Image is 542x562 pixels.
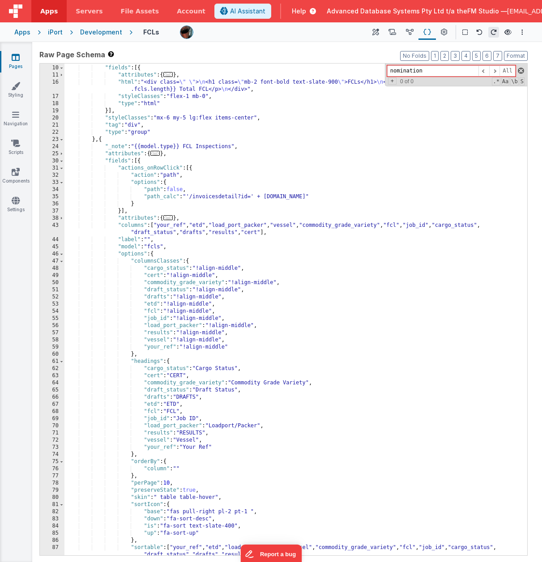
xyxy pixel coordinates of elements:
[40,422,64,430] div: 70
[461,51,470,61] button: 4
[40,515,64,523] div: 83
[40,451,64,458] div: 74
[40,93,64,100] div: 17
[40,458,64,465] div: 75
[163,215,173,220] span: ...
[214,4,271,19] button: AI Assistant
[40,165,64,172] div: 31
[40,544,64,558] div: 87
[40,172,64,179] div: 32
[40,351,64,358] div: 60
[40,272,64,279] div: 49
[40,508,64,515] div: 82
[520,77,525,85] span: Search In Selection
[40,236,64,243] div: 44
[40,215,64,222] div: 38
[40,265,64,272] div: 48
[143,29,159,35] h4: FCLs
[40,329,64,336] div: 57
[40,279,64,286] div: 50
[40,408,64,415] div: 68
[40,344,64,351] div: 59
[40,222,64,236] div: 43
[501,77,509,85] span: CaseSensitive Search
[40,143,64,150] div: 24
[40,530,64,537] div: 85
[387,65,478,77] input: Search for
[492,77,500,85] span: RegExp Search
[40,286,64,294] div: 51
[493,51,502,61] button: 7
[40,251,64,258] div: 46
[40,100,64,107] div: 18
[40,308,64,315] div: 54
[40,523,64,530] div: 84
[40,394,64,401] div: 66
[40,444,64,451] div: 73
[40,79,64,93] div: 16
[40,72,64,79] div: 11
[40,379,64,387] div: 64
[397,78,417,85] span: 0 of 0
[431,51,439,61] button: 1
[40,315,64,322] div: 55
[230,7,265,16] span: AI Assistant
[40,243,64,251] div: 45
[292,7,306,16] span: Help
[40,437,64,444] div: 72
[40,494,64,501] div: 80
[48,28,63,37] div: iPort
[499,65,516,77] span: Alt-Enter
[440,51,449,61] button: 2
[40,465,64,473] div: 76
[40,150,64,158] div: 25
[327,7,507,16] span: Advanced Database Systems Pty Ltd t/a theFM Studio —
[400,51,429,61] button: No Folds
[482,51,491,61] button: 6
[40,115,64,122] div: 20
[40,537,64,544] div: 86
[40,179,64,186] div: 33
[40,387,64,394] div: 65
[504,51,528,61] button: Format
[40,186,64,193] div: 34
[40,301,64,308] div: 53
[40,473,64,480] div: 77
[451,51,460,61] button: 3
[40,480,64,487] div: 78
[14,28,30,37] div: Apps
[80,28,122,37] div: Development
[40,107,64,115] div: 19
[150,151,160,156] span: ...
[40,64,64,72] div: 10
[40,208,64,215] div: 37
[76,7,102,16] span: Servers
[40,7,58,16] span: Apps
[40,430,64,437] div: 71
[388,77,397,85] span: Toggel Replace mode
[40,200,64,208] div: 36
[517,27,528,38] button: Options
[40,122,64,129] div: 21
[40,401,64,408] div: 67
[472,51,481,61] button: 5
[510,77,518,85] span: Whole Word Search
[40,372,64,379] div: 63
[40,336,64,344] div: 58
[40,415,64,422] div: 69
[40,258,64,265] div: 47
[40,501,64,508] div: 81
[121,7,159,16] span: File Assets
[180,26,193,38] img: 51bd7b176fb848012b2e1c8b642a23b7
[40,158,64,165] div: 30
[163,72,173,77] span: ...
[40,294,64,301] div: 52
[40,487,64,494] div: 79
[40,365,64,372] div: 62
[40,193,64,200] div: 35
[39,49,105,60] span: Raw Page Schema
[40,322,64,329] div: 56
[40,136,64,143] div: 23
[40,129,64,136] div: 22
[40,358,64,365] div: 61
